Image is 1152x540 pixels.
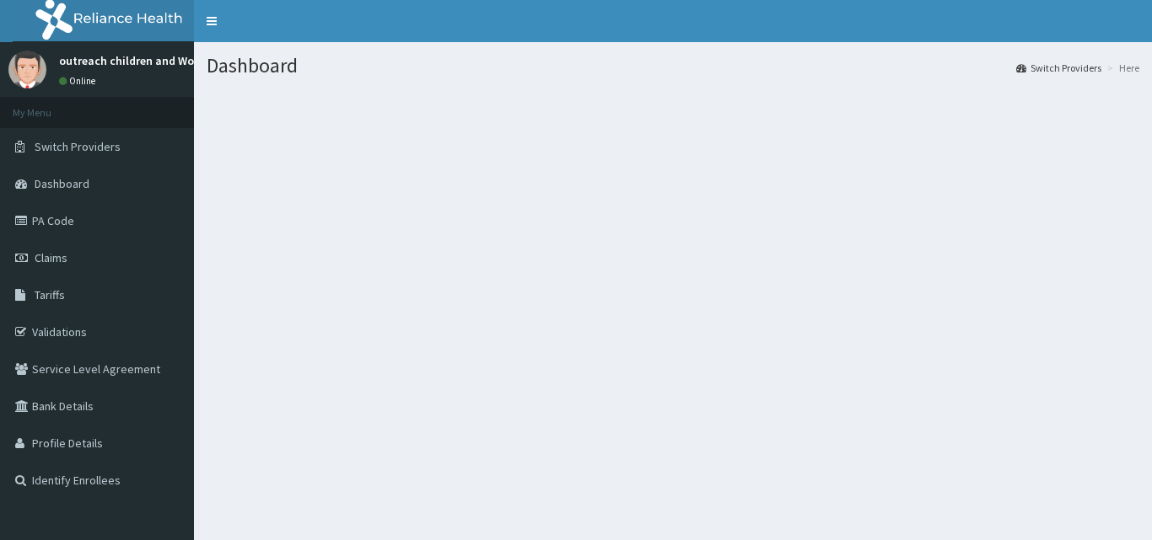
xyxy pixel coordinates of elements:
[35,139,121,154] span: Switch Providers
[1103,61,1139,75] li: Here
[35,176,89,191] span: Dashboard
[35,287,65,302] span: Tariffs
[59,75,100,87] a: Online
[207,55,1139,77] h1: Dashboard
[1016,61,1101,75] a: Switch Providers
[59,55,265,67] p: outreach children and Women Hospital
[35,250,67,265] span: Claims
[8,51,46,88] img: User Image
